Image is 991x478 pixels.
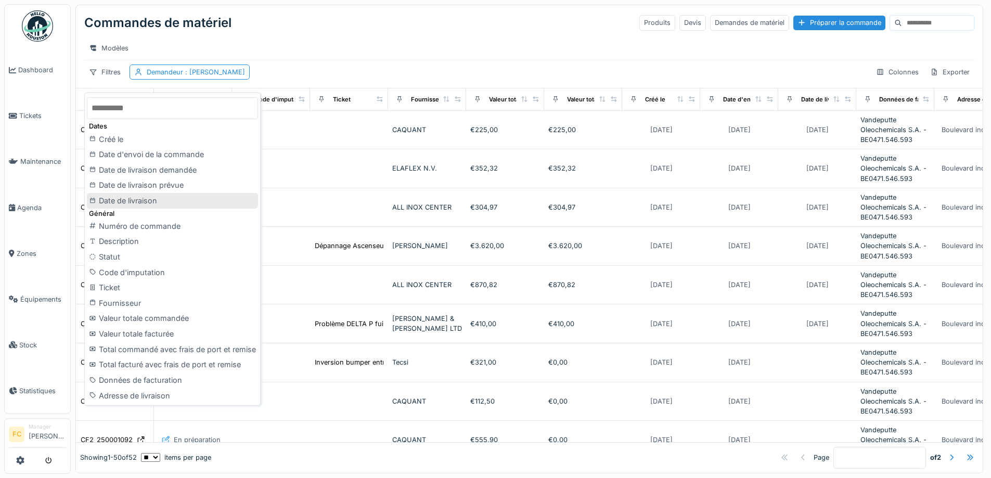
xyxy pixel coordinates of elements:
div: [PERSON_NAME] & [PERSON_NAME] LTD [392,314,462,333]
div: Ticket [87,280,258,295]
div: Ticket [333,95,351,104]
div: Total facturé avec frais de port et remise [87,357,258,372]
div: €304,97 [548,202,618,212]
div: Valeur totale commandée [87,311,258,326]
div: Description [87,234,258,249]
div: €304,97 [470,202,540,212]
div: CAQUANT [392,396,462,406]
div: €3.620,00 [470,241,540,251]
div: [DATE] [728,202,751,212]
div: Fournisseur [411,95,445,104]
div: ALL INOX CENTER [392,280,462,290]
div: Vandeputte Oleochemicals S.A. - BE0471.546.593 [860,270,930,300]
div: Statut [87,249,258,265]
div: Commandes de matériel [84,9,231,36]
div: Dates [87,121,258,131]
div: €321,00 [470,357,540,367]
div: CF2_24002363 [81,357,130,367]
div: Inversion bumper entre le quai O5 ET O7 [315,357,444,367]
div: [DATE] [728,435,751,445]
div: [DATE] [728,319,751,329]
div: Créé le [87,132,258,147]
div: €3.620,00 [548,241,618,251]
div: CAQUANT [392,125,462,135]
div: En préparation [174,435,221,445]
img: Badge_color-CXgf-gQk.svg [22,10,53,42]
strong: of 2 [930,453,941,462]
div: CF2_24001503 [81,163,128,173]
div: Filtres [84,64,125,80]
div: Dépannage Ascenseur OLEO [315,241,407,251]
div: [DATE] [806,280,829,290]
div: Tecsi [392,357,462,367]
div: Vandeputte Oleochemicals S.A. - BE0471.546.593 [860,231,930,261]
div: €0,00 [548,396,618,406]
div: €352,32 [470,163,540,173]
div: Exporter [925,64,974,80]
div: Vandeputte Oleochemicals S.A. - BE0471.546.593 [860,386,930,417]
div: Date de livraison [801,95,848,104]
div: [DATE] [806,125,829,135]
div: Valeur totale commandée [489,95,561,104]
div: €352,32 [548,163,618,173]
div: €0,00 [548,435,618,445]
div: Créé le [645,95,665,104]
div: [DATE] [650,396,673,406]
div: [DATE] [650,357,673,367]
div: Showing 1 - 50 of 52 [80,453,137,462]
div: [DATE] [806,319,829,329]
span: Maintenance [20,157,66,166]
div: €870,82 [548,280,618,290]
div: CF2_24001473 [81,125,128,135]
div: Date de livraison prévue [87,177,258,193]
div: ELAFLEX N.V. [392,163,462,173]
div: [DATE] [650,280,673,290]
div: [DATE] [806,241,829,251]
div: [DATE] [650,435,673,445]
div: Date de livraison [87,193,258,209]
div: €225,00 [470,125,540,135]
div: Général [87,209,258,218]
div: Date d'envoi de la commande [87,147,258,162]
div: Vandeputte Oleochemicals S.A. - BE0471.546.593 [860,308,930,339]
div: €410,00 [548,319,618,329]
div: €410,00 [470,319,540,329]
div: Vandeputte Oleochemicals S.A. - BE0471.546.593 [860,425,930,455]
div: €225,00 [548,125,618,135]
div: [DATE] [728,163,751,173]
div: Date d'envoi de la commande [723,95,808,104]
div: items per page [141,453,211,462]
div: CF2_24002082 [81,280,130,290]
div: Colonnes [871,64,923,80]
div: [DATE] [650,163,673,173]
div: CF2_250001092 [81,435,133,445]
div: Préparer la commande [793,16,885,30]
div: [DATE] [728,396,751,406]
div: [DATE] [728,125,751,135]
div: Code d'imputation [255,95,307,104]
div: Demandeur [147,67,245,77]
div: Vandeputte Oleochemicals S.A. - BE0471.546.593 [860,153,930,184]
div: Page [814,453,829,462]
div: [DATE] [728,241,751,251]
div: Devis [679,15,706,30]
div: Modèles [84,41,133,56]
div: Total commandé avec frais de port et remise [87,342,258,357]
div: Adresse de livraison [87,388,258,404]
div: Problème DELTA P fuite d'huile [315,319,413,329]
div: CAQUANT [392,435,462,445]
span: Statistiques [19,386,66,396]
div: Vandeputte Oleochemicals S.A. - BE0471.546.593 [860,192,930,223]
div: CF2_24002286 [81,319,130,329]
div: Code d'imputation [87,265,258,280]
div: Valeur totale facturée [567,95,628,104]
div: €555,90 [470,435,540,445]
span: Zones [17,249,66,259]
span: Tickets [19,111,66,121]
div: €112,50 [470,396,540,406]
div: CF2_24002737 [81,396,129,406]
div: Valeur totale facturée [87,326,258,342]
div: Numéro de commande [87,218,258,234]
div: €870,82 [470,280,540,290]
div: ALL INOX CENTER [392,202,462,212]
